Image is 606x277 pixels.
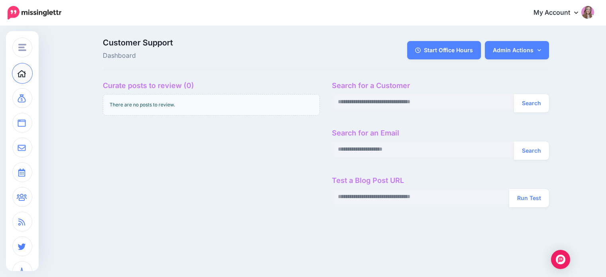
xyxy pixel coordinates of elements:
h4: Search for an Email [332,129,549,138]
a: Admin Actions [485,41,549,59]
button: Search [514,94,549,112]
button: Run Test [509,189,549,207]
h4: Search for a Customer [332,81,549,90]
a: Start Office Hours [407,41,481,59]
h4: Test a Blog Post URL [332,176,549,185]
span: Dashboard [103,51,396,61]
button: Search [514,141,549,160]
img: Missinglettr [8,6,61,20]
h4: Curate posts to review (0) [103,81,320,90]
span: Customer Support [103,39,396,47]
div: There are no posts to review. [103,94,320,116]
img: menu.png [18,44,26,51]
div: Open Intercom Messenger [551,250,570,269]
a: My Account [526,3,594,23]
